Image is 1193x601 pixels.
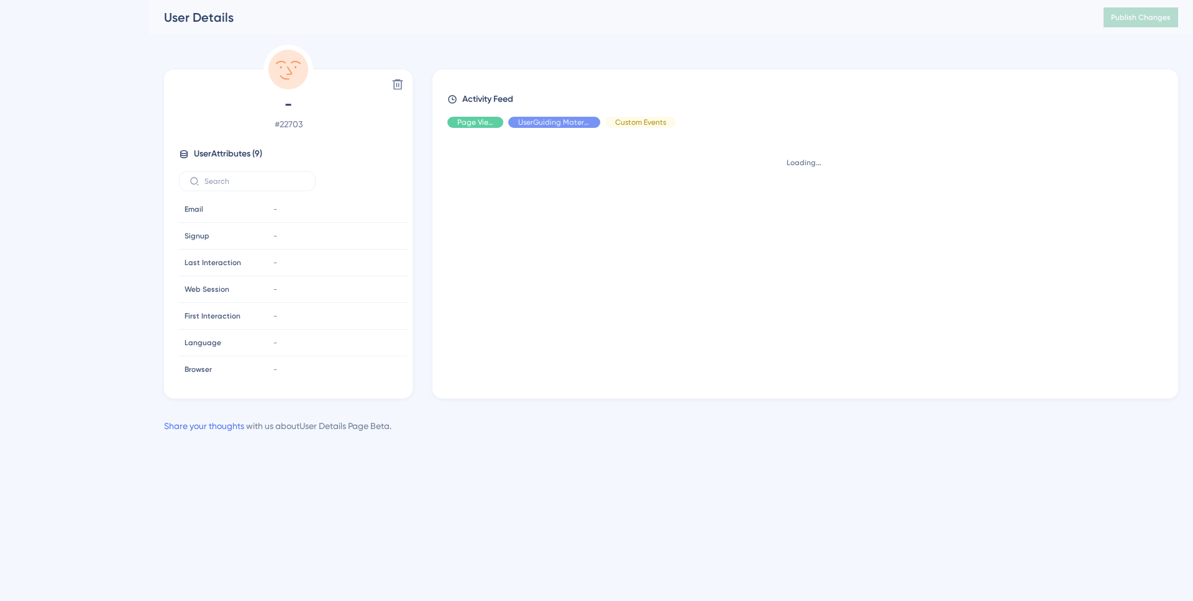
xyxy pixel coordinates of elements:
[185,231,209,241] span: Signup
[194,147,262,161] span: User Attributes ( 9 )
[273,258,277,268] span: -
[185,311,240,321] span: First Interaction
[179,94,398,114] span: -
[164,418,391,433] div: with us about User Details Page Beta .
[457,117,493,127] span: Page View
[1111,12,1171,22] span: Publish Changes
[615,117,666,127] span: Custom Events
[185,204,203,214] span: Email
[447,158,1161,168] div: Loading...
[462,92,513,107] span: Activity Feed
[185,258,241,268] span: Last Interaction
[164,421,244,431] a: Share your thoughts
[273,284,277,294] span: -
[185,338,221,348] span: Language
[273,311,277,321] span: -
[273,338,277,348] span: -
[518,117,590,127] span: UserGuiding Material
[185,364,212,374] span: Browser
[273,364,277,374] span: -
[185,284,229,294] span: Web Session
[204,177,305,186] input: Search
[1104,7,1178,27] button: Publish Changes
[273,231,277,241] span: -
[164,9,1072,26] div: User Details
[179,117,398,132] span: # 22703
[273,204,277,214] span: -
